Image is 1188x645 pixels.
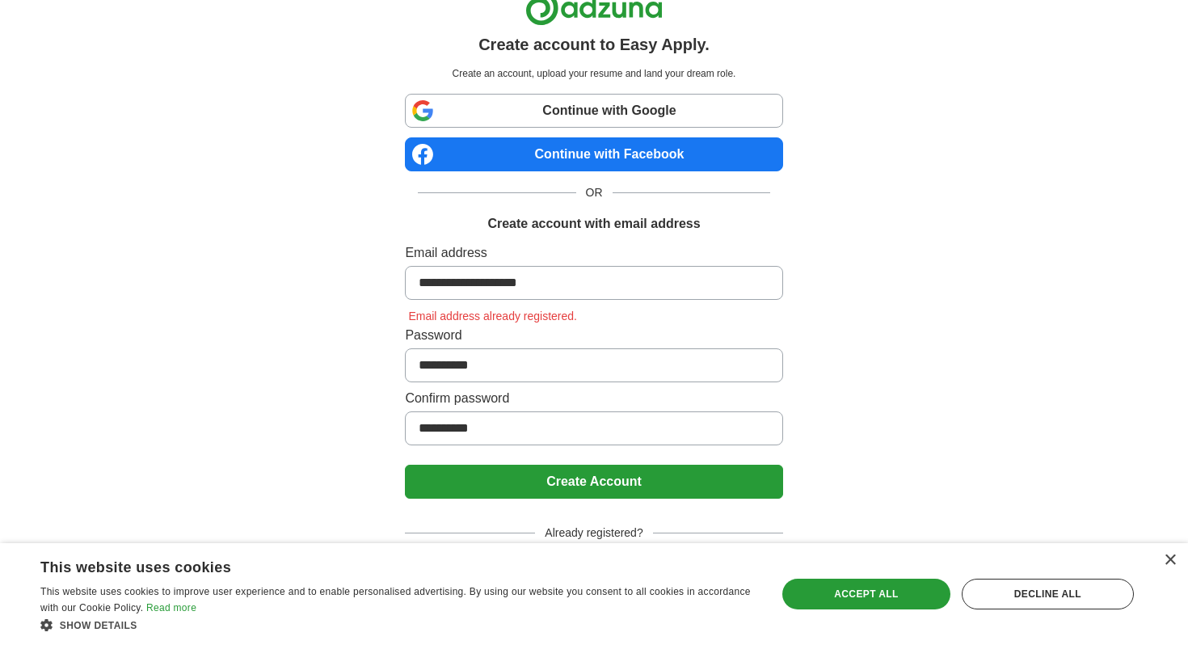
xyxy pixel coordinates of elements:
[405,465,782,499] button: Create Account
[405,326,782,345] label: Password
[1164,554,1176,567] div: Close
[478,32,710,57] h1: Create account to Easy Apply.
[535,525,652,542] span: Already registered?
[40,617,755,633] div: Show details
[405,94,782,128] a: Continue with Google
[405,389,782,408] label: Confirm password
[576,184,613,201] span: OR
[405,137,782,171] a: Continue with Facebook
[782,579,950,609] div: Accept all
[40,586,751,613] span: This website uses cookies to improve user experience and to enable personalised advertising. By u...
[405,310,580,322] span: Email address already registered.
[146,602,196,613] a: Read more, opens a new window
[408,66,779,81] p: Create an account, upload your resume and land your dream role.
[405,243,782,263] label: Email address
[487,214,700,234] h1: Create account with email address
[962,579,1134,609] div: Decline all
[60,620,137,631] span: Show details
[40,553,714,577] div: This website uses cookies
